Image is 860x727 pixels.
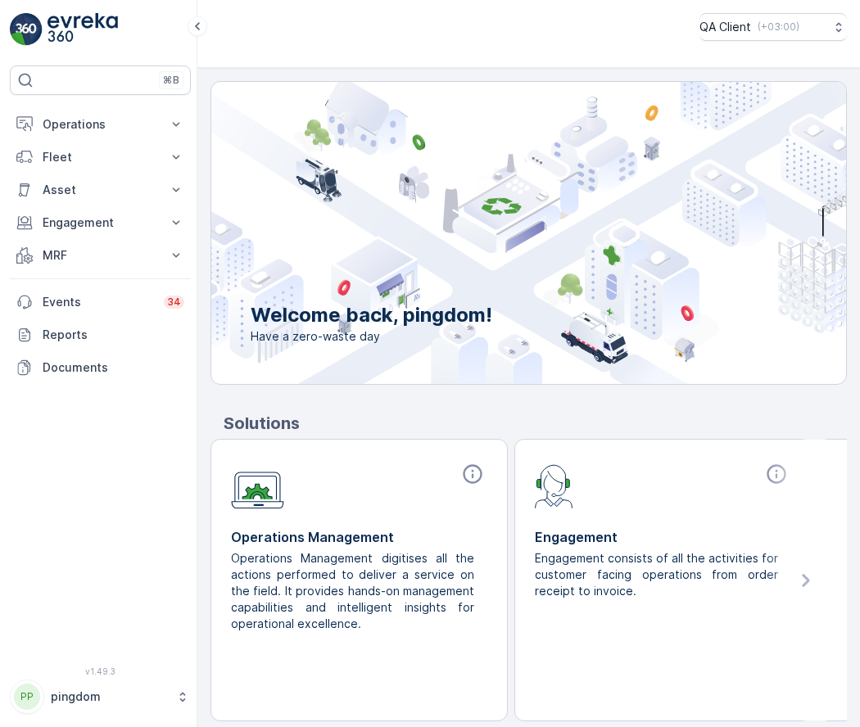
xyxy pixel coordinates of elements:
[43,359,184,376] p: Documents
[251,302,492,328] p: Welcome back, pingdom!
[167,296,181,309] p: 34
[43,149,158,165] p: Fleet
[43,247,158,264] p: MRF
[535,550,778,599] p: Engagement consists of all the activities for customer facing operations from order receipt to in...
[10,666,191,676] span: v 1.49.3
[10,680,191,714] button: PPpingdom
[699,13,847,41] button: QA Client(+03:00)
[48,13,118,46] img: logo_light-DOdMpM7g.png
[163,74,179,87] p: ⌘B
[10,141,191,174] button: Fleet
[14,684,40,710] div: PP
[43,182,158,198] p: Asset
[231,527,487,547] p: Operations Management
[138,82,846,384] img: city illustration
[51,689,168,705] p: pingdom
[224,411,847,436] p: Solutions
[758,20,799,34] p: ( +03:00 )
[231,550,474,632] p: Operations Management digitises all the actions performed to deliver a service on the field. It p...
[10,108,191,141] button: Operations
[10,351,191,384] a: Documents
[251,328,492,345] span: Have a zero-waste day
[10,206,191,239] button: Engagement
[43,116,158,133] p: Operations
[10,174,191,206] button: Asset
[10,239,191,272] button: MRF
[10,13,43,46] img: logo
[43,294,154,310] p: Events
[231,463,284,509] img: module-icon
[10,286,191,318] a: Events34
[10,318,191,351] a: Reports
[43,214,158,231] p: Engagement
[43,327,184,343] p: Reports
[535,527,791,547] p: Engagement
[699,19,751,35] p: QA Client
[535,463,573,508] img: module-icon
